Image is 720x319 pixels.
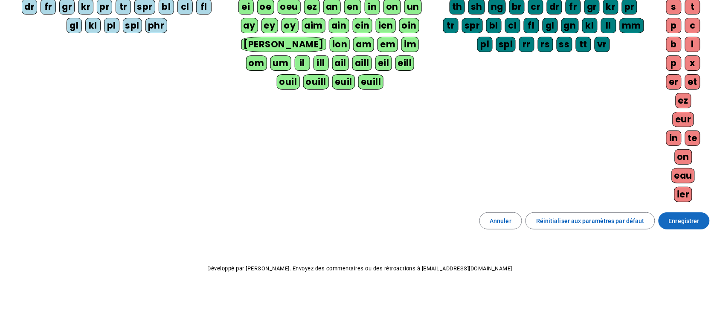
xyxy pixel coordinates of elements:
div: kl [85,18,101,33]
div: gl [543,18,558,33]
div: b [666,37,682,52]
div: ein [353,18,373,33]
div: ier [674,187,692,202]
div: il [295,55,310,71]
div: p [666,18,682,33]
div: gn [561,18,579,33]
div: ien [376,18,396,33]
div: cl [505,18,520,33]
div: ill [314,55,329,71]
span: Enregistrer [669,216,700,226]
div: rr [519,37,534,52]
div: ll [601,18,616,33]
div: spl [123,18,142,33]
span: Réinitialiser aux paramètres par défaut [536,216,645,226]
div: ouil [277,74,300,90]
div: fl [524,18,539,33]
div: tr [443,18,459,33]
div: ss [557,37,572,52]
div: x [685,55,700,71]
div: oy [282,18,299,33]
div: ez [676,93,691,108]
div: ay [241,18,258,33]
button: Annuler [479,212,523,229]
div: l [685,37,700,52]
div: euill [358,74,383,90]
div: [PERSON_NAME] [241,37,326,52]
div: ain [329,18,349,33]
div: eau [672,168,695,183]
div: eil [375,55,392,71]
div: gl [67,18,82,33]
div: in [666,130,682,146]
div: c [685,18,700,33]
div: kl [582,18,598,33]
div: ion [330,37,350,52]
div: pl [104,18,119,33]
div: um [270,55,291,71]
div: euil [332,74,355,90]
span: Annuler [490,216,512,226]
div: ail [332,55,349,71]
div: pl [477,37,493,52]
div: phr [145,18,167,33]
button: Réinitialiser aux paramètres par défaut [525,212,655,229]
div: oin [399,18,420,33]
div: om [246,55,267,71]
div: bl [486,18,502,33]
div: on [675,149,692,165]
div: ouill [303,74,329,90]
div: spl [496,37,516,52]
div: mm [620,18,644,33]
div: eur [673,112,694,127]
div: p [666,55,682,71]
div: rs [538,37,553,52]
div: spr [462,18,483,33]
div: tt [576,37,591,52]
div: ey [261,18,278,33]
button: Enregistrer [659,212,710,229]
div: te [685,130,700,146]
div: im [401,37,419,52]
div: et [685,74,700,90]
div: er [666,74,682,90]
p: Développé par [PERSON_NAME]. Envoyez des commentaires ou des rétroactions à [EMAIL_ADDRESS][DOMAI... [7,264,713,274]
div: aill [352,55,372,71]
div: vr [595,37,610,52]
div: am [353,37,374,52]
div: aim [302,18,326,33]
div: em [377,37,398,52]
div: eill [395,55,415,71]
